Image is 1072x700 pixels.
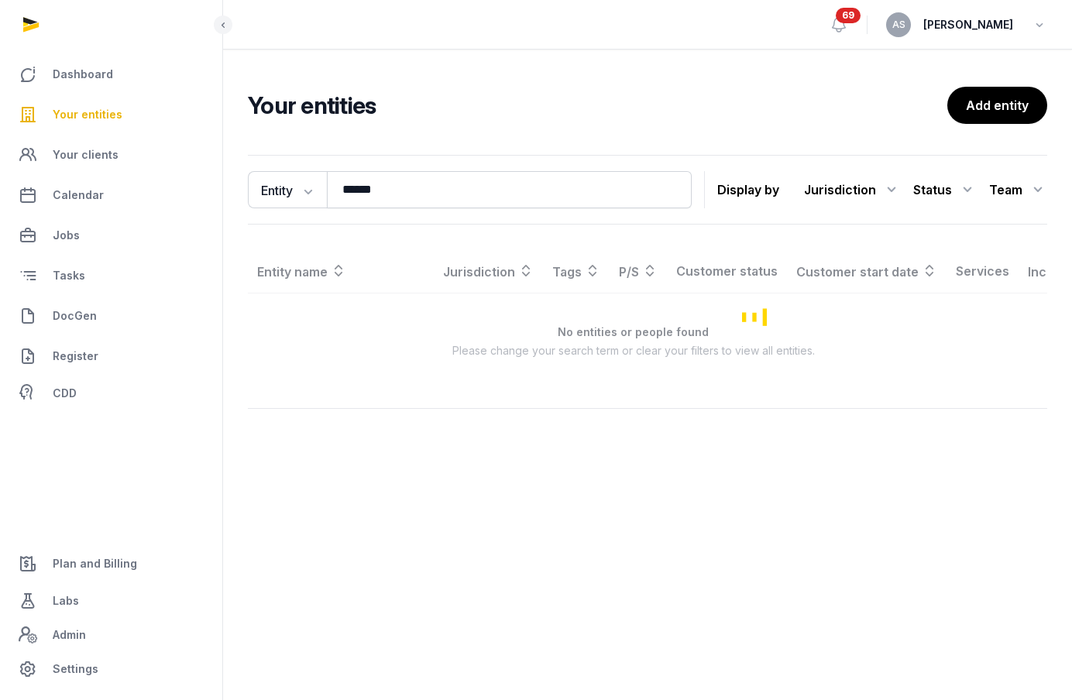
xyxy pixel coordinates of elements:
[53,307,97,325] span: DocGen
[12,136,210,173] a: Your clients
[12,297,210,335] a: DocGen
[12,177,210,214] a: Calendar
[947,87,1047,124] a: Add entity
[12,650,210,688] a: Settings
[12,338,210,375] a: Register
[12,96,210,133] a: Your entities
[53,384,77,403] span: CDD
[12,257,210,294] a: Tasks
[12,582,210,619] a: Labs
[12,545,210,582] a: Plan and Billing
[53,266,85,285] span: Tasks
[12,619,210,650] a: Admin
[913,177,977,202] div: Status
[53,592,79,610] span: Labs
[53,660,98,678] span: Settings
[717,177,779,202] p: Display by
[836,8,861,23] span: 69
[923,15,1013,34] span: [PERSON_NAME]
[12,56,210,93] a: Dashboard
[12,378,210,409] a: CDD
[53,65,113,84] span: Dashboard
[989,177,1047,202] div: Team
[12,217,210,254] a: Jobs
[53,554,137,573] span: Plan and Billing
[53,186,104,204] span: Calendar
[804,177,901,202] div: Jurisdiction
[248,91,947,119] h2: Your entities
[53,626,86,644] span: Admin
[53,105,122,124] span: Your entities
[53,226,80,245] span: Jobs
[53,347,98,365] span: Register
[892,20,905,29] span: AS
[53,146,119,164] span: Your clients
[886,12,911,37] button: AS
[248,171,327,208] button: Entity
